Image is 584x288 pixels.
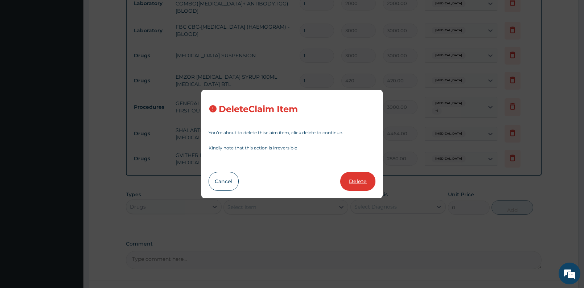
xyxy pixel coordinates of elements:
button: Delete [340,172,375,191]
textarea: Type your message and hit 'Enter' [4,198,138,223]
div: Chat with us now [38,41,122,50]
div: Minimize live chat window [119,4,136,21]
h3: Delete Claim Item [219,104,298,114]
button: Cancel [209,172,239,191]
img: d_794563401_company_1708531726252_794563401 [13,36,29,54]
span: We're online! [42,91,100,165]
p: Kindly note that this action is irreversible [209,146,375,150]
p: You’re about to delete this claim item , click delete to continue. [209,131,375,135]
